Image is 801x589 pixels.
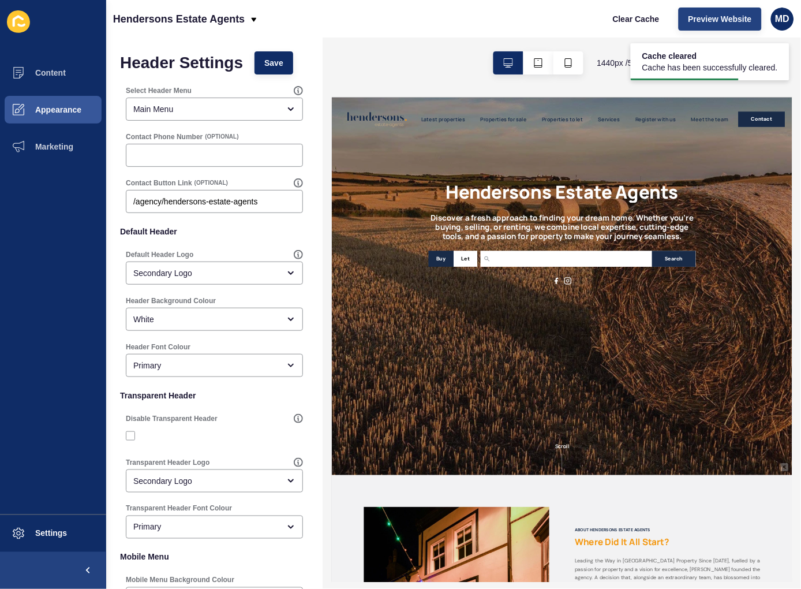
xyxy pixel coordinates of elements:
label: Header Font Colour [126,342,190,352]
img: Company logo [23,12,139,67]
div: open menu [126,469,303,493]
span: Cache cleared [642,50,778,62]
h1: Header Settings [120,57,243,69]
p: Default Header [120,219,309,244]
p: Hendersons Estate Agents [113,5,245,33]
label: Disable Transparent Header [126,414,218,423]
button: Search [578,277,656,306]
label: Mobile Menu Background Colour [126,576,234,585]
span: 1440 px / 55 % [597,57,645,69]
p: Transparent Header [120,383,309,408]
span: (OPTIONAL) [205,133,238,141]
label: Transparent Header Font Colour [126,504,232,513]
p: Mobile Menu [120,545,309,570]
span: Preview Website [688,13,752,25]
a: Meet the team [649,32,716,46]
label: Header Background Colour [126,296,216,305]
div: open menu [126,354,303,377]
div: open menu [126,516,303,539]
span: Cache has been successfully cleared. [642,62,778,73]
a: Properties to let [380,32,454,46]
a: Properties for sale [268,32,351,46]
div: open menu [126,98,303,121]
button: Let [220,277,263,306]
button: Clear Cache [603,8,669,31]
button: Buy [174,277,219,306]
span: (OPTIONAL) [194,179,228,187]
button: Save [254,51,293,74]
a: Latest properties [162,32,241,46]
a: Services [481,32,521,46]
label: Contact Button Link [126,178,192,188]
label: Contact Phone Number [126,132,203,141]
h1: Hendersons Estate Agents [205,151,626,190]
label: Select Header Menu [126,86,192,95]
h2: Discover a fresh approach to finding your dream home. Whether you're buying, selling, or renting,... [174,208,656,259]
div: open menu [126,308,303,331]
span: Clear Cache [613,13,660,25]
button: Preview Website [679,8,762,31]
label: Default Header Logo [126,250,193,259]
label: Transparent Header Logo [126,458,209,467]
a: Register with us [548,32,622,46]
span: Save [264,57,283,69]
div: open menu [126,262,303,285]
span: MD [776,13,790,25]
